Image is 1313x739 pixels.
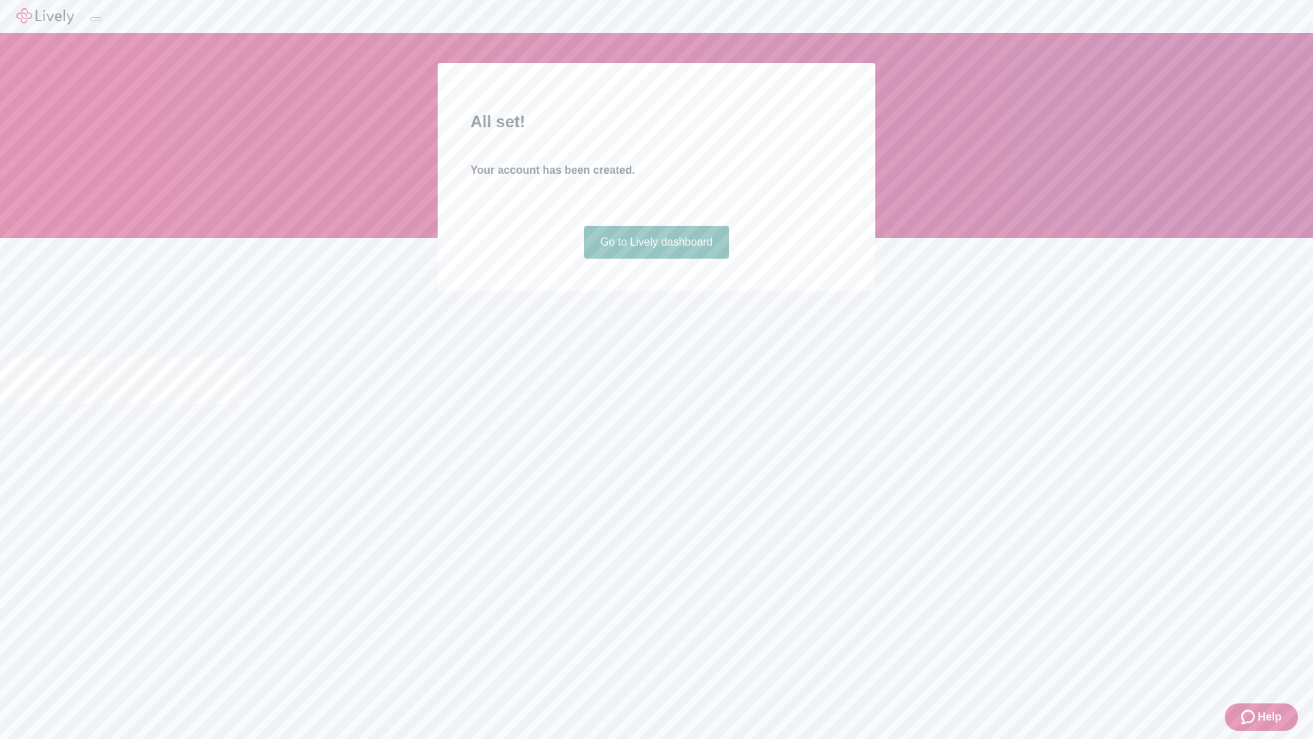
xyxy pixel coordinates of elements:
[584,226,730,259] a: Go to Lively dashboard
[470,162,843,179] h4: Your account has been created.
[470,109,843,134] h2: All set!
[1258,709,1282,725] span: Help
[90,17,101,21] button: Log out
[1225,703,1298,731] button: Zendesk support iconHelp
[1241,709,1258,725] svg: Zendesk support icon
[16,8,74,25] img: Lively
